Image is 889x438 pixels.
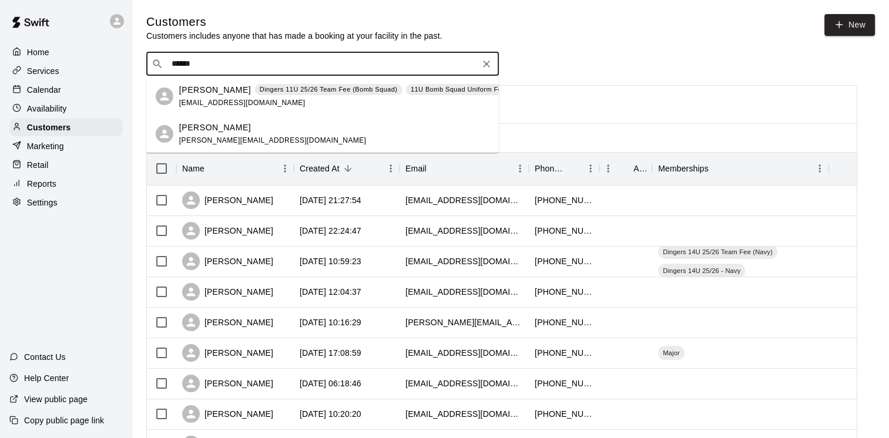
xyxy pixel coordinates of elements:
p: Availability [27,103,67,114]
div: +14176580214 [535,255,593,267]
p: Customers includes anyone that has made a booking at your facility in the past. [146,30,442,42]
a: Availability [9,100,123,117]
div: itvanderhoff@gmail.com [405,347,523,359]
div: Memberships [652,152,828,185]
p: Contact Us [24,351,66,363]
div: Email [400,152,529,185]
div: Dingers 14U 25/26 - Navy [658,264,745,278]
div: +14796708541 [535,316,593,328]
button: Clear [478,56,495,72]
div: memahon85@gmail.com [405,378,523,389]
div: gobblebrittany@gmail.com [405,255,523,267]
div: +14794585686 [535,408,593,420]
button: Sort [340,160,356,177]
a: Home [9,43,123,61]
button: Sort [617,160,633,177]
p: Marketing [27,140,64,152]
div: 2025-09-11 21:27:54 [300,194,361,206]
div: [PERSON_NAME] [182,191,273,209]
h5: Customers [146,14,442,30]
div: 2025-09-05 06:18:46 [300,378,361,389]
a: Services [9,62,123,80]
div: jennafrench84@gmail.com [405,194,523,206]
p: Home [27,46,49,58]
div: Age [599,152,652,185]
div: Major [658,346,685,360]
span: [EMAIL_ADDRESS][DOMAIN_NAME] [179,99,306,107]
div: [PERSON_NAME] [182,375,273,392]
a: Settings [9,194,123,211]
div: 2025-09-08 12:04:37 [300,286,361,298]
a: Reports [9,175,123,193]
div: Name [182,152,204,185]
div: Phone Number [535,152,565,185]
div: +19189649599 [535,194,593,206]
div: [PERSON_NAME] [182,314,273,331]
div: 2025-09-09 22:24:47 [300,225,361,237]
p: Calendar [27,84,61,96]
a: New [824,14,875,36]
button: Menu [599,160,617,177]
button: Menu [511,160,529,177]
span: [PERSON_NAME][EMAIL_ADDRESS][DOMAIN_NAME] [179,136,366,144]
p: View public page [24,393,88,405]
span: Dingers 14U 25/26 Team Fee (Navy) [658,247,777,257]
div: [PERSON_NAME] [182,405,273,423]
div: audrey.denman88@gmail.com [405,316,523,328]
button: Menu [582,160,599,177]
p: 11U Bomb Squad Uniform Fee [411,85,506,95]
a: Marketing [9,137,123,155]
p: Settings [27,197,58,208]
p: Services [27,65,59,77]
div: Reece Wages [156,125,173,143]
button: Sort [709,160,725,177]
span: Dingers 14U 25/26 - Navy [658,266,745,275]
div: Created At [294,152,400,185]
div: +14792560346 [535,378,593,389]
p: Dingers 11U 25/26 Team Fee (Bomb Squad) [260,85,398,95]
div: Memberships [658,152,709,185]
div: Created At [300,152,340,185]
div: Reece Peresta [156,87,173,105]
div: Name [176,152,294,185]
button: Menu [276,160,294,177]
p: Reports [27,178,56,190]
div: +14175979710 [535,225,593,237]
p: [PERSON_NAME] [179,84,251,96]
div: +19402994813 [535,286,593,298]
a: Retail [9,156,123,174]
button: Sort [204,160,221,177]
div: Phone Number [529,152,599,185]
div: Age [633,152,646,185]
div: [PERSON_NAME] [182,283,273,301]
div: [PERSON_NAME] [182,222,273,240]
div: [PERSON_NAME] [182,344,273,362]
div: ariannapaquin25@gmail.com [405,408,523,420]
p: Help Center [24,372,69,384]
button: Menu [382,160,400,177]
div: [PERSON_NAME] [182,252,273,270]
div: saucedocassandra98@gmail.com [405,286,523,298]
div: 2025-09-06 10:16:29 [300,316,361,328]
div: Search customers by name or email [146,52,499,76]
div: +14793684409 [535,347,593,359]
span: Major [658,348,685,358]
div: Email [405,152,427,185]
button: Menu [811,160,828,177]
a: Calendar [9,81,123,99]
div: Dingers 14U 25/26 Team Fee (Navy) [658,245,777,259]
p: Customers [27,122,71,133]
div: 2025-09-05 17:08:59 [300,347,361,359]
div: 2025-09-09 10:59:23 [300,255,361,267]
a: Customers [9,119,123,136]
div: 2025-09-02 10:20:20 [300,408,361,420]
button: Sort [565,160,582,177]
button: Sort [427,160,443,177]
